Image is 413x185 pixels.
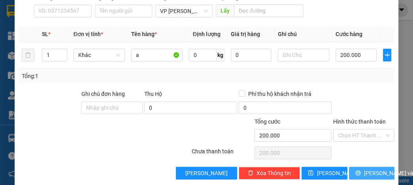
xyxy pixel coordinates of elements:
[355,170,361,176] span: printer
[144,91,162,97] span: Thu Hộ
[383,49,392,61] button: plus
[81,91,125,97] label: Ghi chú đơn hàng
[22,72,160,80] div: Tổng: 1
[131,31,157,37] span: Tên hàng
[216,4,234,17] span: Lấy
[333,118,386,125] label: Hình thức thanh toán
[131,49,183,61] input: VD: Bàn, Ghế
[4,21,19,60] img: logo.jpg
[275,27,332,42] th: Ghi chú
[234,4,304,17] input: Dọc đường
[176,167,237,179] button: [PERSON_NAME]
[255,118,280,125] span: Tổng cước
[248,170,253,176] span: delete
[42,31,48,37] span: SL
[231,49,272,61] input: 0
[383,52,391,58] span: plus
[308,170,313,176] span: save
[302,167,347,179] button: save[PERSON_NAME]
[81,101,143,114] input: Ghi chú đơn hàng
[278,49,329,61] input: Ghi Chú
[217,49,224,61] span: kg
[74,31,103,37] span: Đơn vị tính
[231,31,260,37] span: Giá trị hàng
[245,90,315,98] span: Phí thu hộ khách nhận trả
[22,49,34,61] button: delete
[78,49,120,61] span: Khác
[23,6,83,72] b: XE GIƯỜNG NẰM CAO CẤP HÙNG THỤC
[336,31,362,37] span: Cước hàng
[317,169,359,177] span: [PERSON_NAME]
[349,167,394,179] button: printer[PERSON_NAME] và In
[256,169,291,177] span: Xóa Thông tin
[193,31,221,37] span: Định lượng
[239,167,300,179] button: deleteXóa Thông tin
[191,147,254,161] div: Chưa thanh toán
[185,169,228,177] span: [PERSON_NAME]
[160,5,208,17] span: VP Ngọc Hồi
